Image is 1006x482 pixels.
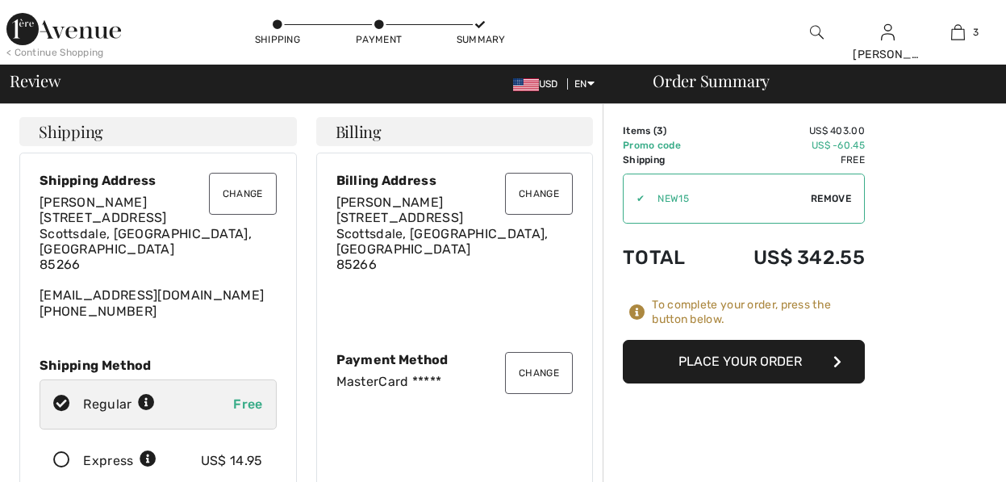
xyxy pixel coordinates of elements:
[633,73,996,89] div: Order Summary
[951,23,965,42] img: My Bag
[505,173,573,215] button: Change
[336,352,574,367] div: Payment Method
[853,46,921,63] div: [PERSON_NAME]
[657,125,663,136] span: 3
[6,13,121,45] img: 1ère Avenue
[457,32,505,47] div: Summary
[39,124,103,140] span: Shipping
[881,24,895,40] a: Sign In
[336,195,444,210] span: [PERSON_NAME]
[645,174,811,223] input: Promo code
[624,191,645,206] div: ✔
[253,32,302,47] div: Shipping
[40,358,277,373] div: Shipping Method
[513,78,565,90] span: USD
[40,173,277,188] div: Shipping Address
[233,396,262,412] span: Free
[513,78,539,91] img: US Dollar
[201,451,263,471] div: US$ 14.95
[811,191,851,206] span: Remove
[652,298,865,327] div: To complete your order, press the button below.
[83,451,157,471] div: Express
[6,45,104,60] div: < Continue Shopping
[10,73,61,89] span: Review
[40,210,252,272] span: [STREET_ADDRESS] Scottsdale, [GEOGRAPHIC_DATA], [GEOGRAPHIC_DATA] 85266
[505,352,573,394] button: Change
[336,124,382,140] span: Billing
[623,124,710,138] td: Items ( )
[83,395,155,414] div: Regular
[710,124,865,138] td: US$ 403.00
[574,78,595,90] span: EN
[355,32,403,47] div: Payment
[209,173,277,215] button: Change
[810,23,824,42] img: search the website
[40,195,147,210] span: [PERSON_NAME]
[710,138,865,153] td: US$ -60.45
[973,25,979,40] span: 3
[881,23,895,42] img: My Info
[40,195,277,319] div: [EMAIL_ADDRESS][DOMAIN_NAME] [PHONE_NUMBER]
[623,153,710,167] td: Shipping
[623,230,710,285] td: Total
[710,230,865,285] td: US$ 342.55
[710,153,865,167] td: Free
[336,210,549,272] span: [STREET_ADDRESS] Scottsdale, [GEOGRAPHIC_DATA], [GEOGRAPHIC_DATA] 85266
[336,173,574,188] div: Billing Address
[623,138,710,153] td: Promo code
[924,23,992,42] a: 3
[623,340,865,384] button: Place Your Order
